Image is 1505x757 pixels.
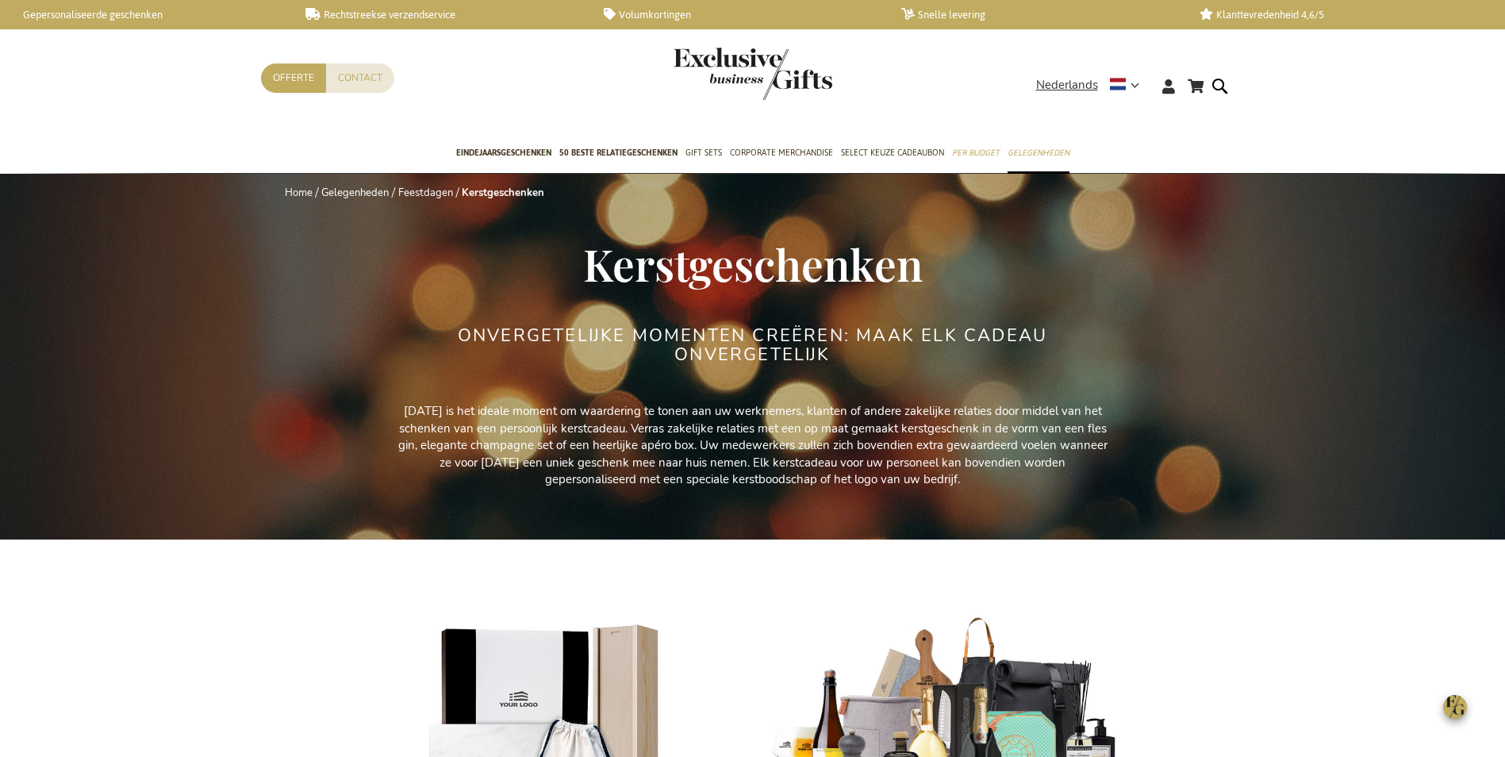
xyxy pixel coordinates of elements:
[1036,76,1098,94] span: Nederlands
[396,403,1110,488] p: [DATE] is het ideale moment om waardering te tonen aan uw werknemers, klanten of andere zakelijke...
[285,186,313,200] a: Home
[8,8,280,21] a: Gepersonaliseerde geschenken
[455,326,1050,364] h2: ONVERGETELIJKE MOMENTEN CREËREN: MAAK ELK CADEAU ONVERGETELIJK
[462,186,544,200] strong: Kerstgeschenken
[685,144,722,161] span: Gift Sets
[321,186,389,200] a: Gelegenheden
[730,144,833,161] span: Corporate Merchandise
[901,8,1173,21] a: Snelle levering
[1200,8,1472,21] a: Klanttevredenheid 4,6/5
[674,48,832,100] img: Exclusive Business gifts logo
[583,234,923,293] span: Kerstgeschenken
[326,63,394,93] a: Contact
[604,8,876,21] a: Volumkortingen
[1008,144,1069,161] span: Gelegenheden
[841,144,944,161] span: Select Keuze Cadeaubon
[456,144,551,161] span: Eindejaarsgeschenken
[952,144,1000,161] span: Per Budget
[398,186,453,200] a: Feestdagen
[559,144,678,161] span: 50 beste relatiegeschenken
[261,63,326,93] a: Offerte
[1036,76,1150,94] div: Nederlands
[305,8,578,21] a: Rechtstreekse verzendservice
[674,48,753,100] a: store logo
